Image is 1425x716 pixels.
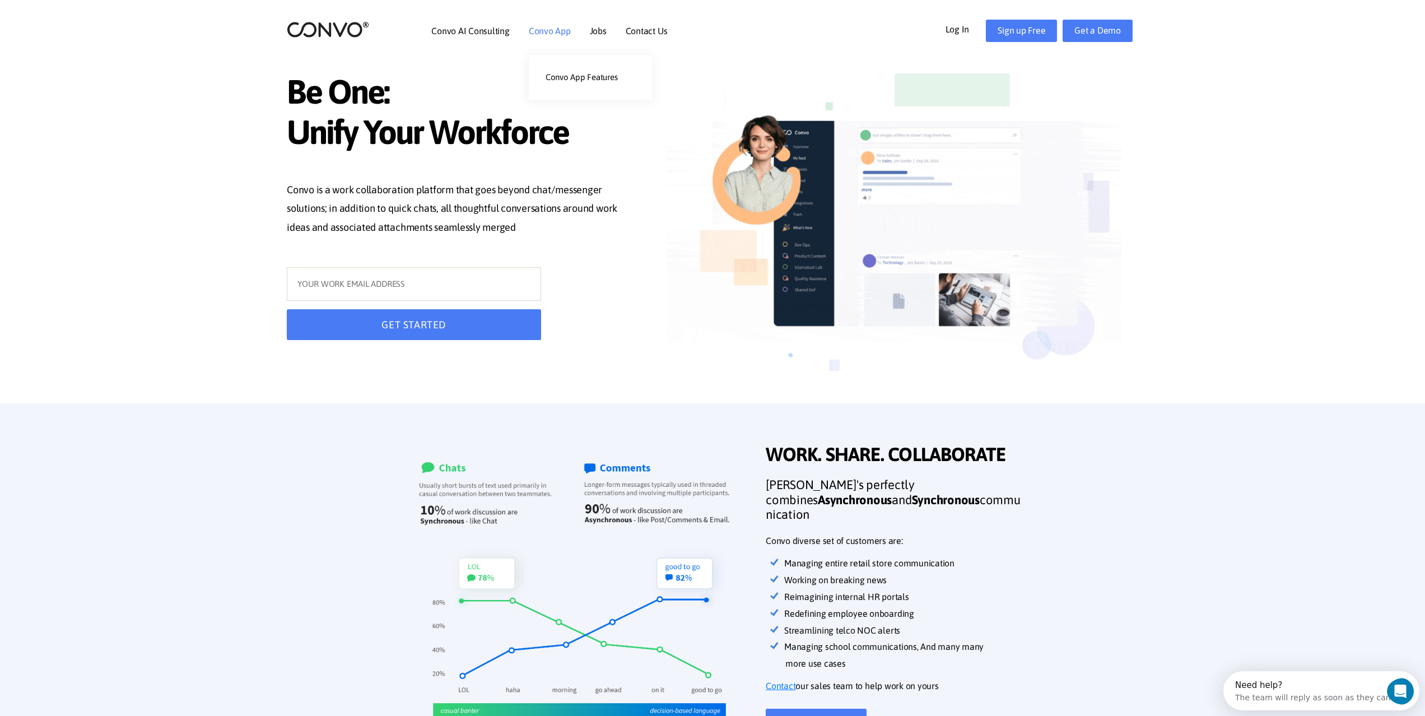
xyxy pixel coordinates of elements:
u: Contact [766,681,795,691]
iframe: Intercom live chat discovery launcher [1223,671,1419,710]
a: Convo App [529,26,571,35]
span: Unify Your Workforce [287,112,632,155]
div: Open Intercom Messenger [4,4,201,35]
iframe: Intercom live chat [1387,678,1422,705]
li: Working on breaking news [785,572,1023,589]
span: Be One: [287,72,632,115]
a: Get a Demo [1063,20,1133,42]
button: GET STARTED [287,309,541,340]
h3: [PERSON_NAME]'s perfectly combines and communication [766,477,1023,530]
img: image_not_found [667,54,1122,407]
span: WORK. SHARE. COLLABORATE [766,443,1023,469]
p: our sales team to help work on yours [766,678,1023,695]
input: YOUR WORK EMAIL ADDRESS [287,267,541,301]
a: Contact [766,678,795,695]
li: Managing entire retail store communication [785,555,1023,572]
strong: Asynchronous [818,492,892,507]
li: Managing school communications, And many many more use cases [785,639,1023,672]
li: Streamlining telco NOC alerts [785,622,1023,639]
a: Contact Us [626,26,668,35]
img: logo_2.png [287,21,369,38]
div: The team will reply as soon as they can [12,18,167,30]
p: Convo diverse set of customers are: [766,533,1023,550]
a: Log In [946,20,986,38]
li: Reimagining internal HR portals [785,589,1023,606]
a: Convo App Features [529,66,652,89]
a: Convo AI Consulting [431,26,509,35]
strong: Synchronous [912,492,980,507]
li: Redefining employee onboarding [785,606,1023,622]
div: Need help? [12,10,167,18]
p: Convo is a work collaboration platform that goes beyond chat/messenger solutions; in addition to ... [287,180,632,240]
a: Sign up Free [986,20,1057,42]
a: Jobs [590,26,607,35]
